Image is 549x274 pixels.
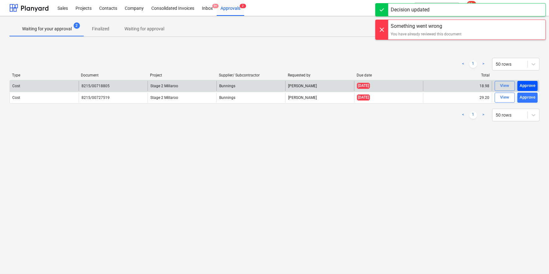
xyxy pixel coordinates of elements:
a: Previous page [459,111,467,119]
div: Bunnings [216,93,285,103]
div: [PERSON_NAME] [285,81,354,91]
div: Due date [357,73,420,77]
div: 8215/00727519 [81,95,110,100]
span: 9+ [212,4,219,8]
div: Cost [12,84,20,88]
a: Page 1 is your current page [469,60,477,68]
div: You have already reviewed this document [391,31,462,37]
div: View [500,82,510,89]
button: Approve [517,81,538,91]
div: Cost [12,95,20,100]
p: Waiting for approval [124,26,164,32]
iframe: Chat Widget [517,244,549,274]
span: [DATE] [357,83,370,89]
div: Decision updated [391,6,430,14]
button: View [495,81,515,91]
span: Stage 2 Millaroo [150,84,178,88]
a: Next page [480,60,487,68]
div: Something went wrong [391,22,462,30]
div: Document [81,73,145,77]
button: View [495,93,515,103]
div: Type [12,73,76,77]
div: Requested by [288,73,352,77]
p: Finalized [92,26,109,32]
span: [DATE] [357,94,370,100]
div: Supplier/ Subcontractor [219,73,283,77]
div: 18.98 [423,81,492,91]
div: Approve [520,94,536,101]
div: Approve [520,82,536,89]
div: Project [150,73,214,77]
a: Page 1 is your current page [469,111,477,119]
div: Total [426,73,490,77]
button: Approve [517,93,538,103]
a: Previous page [459,60,467,68]
div: 29.20 [423,93,492,103]
div: Bunnings [216,81,285,91]
span: Stage 2 Millaroo [150,95,178,100]
a: Next page [480,111,487,119]
p: Waiting for your approval [22,26,72,32]
div: View [500,94,510,101]
div: [PERSON_NAME] [285,93,354,103]
div: 8215/00718805 [81,84,110,88]
span: 2 [74,22,80,29]
span: 2 [240,4,246,8]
